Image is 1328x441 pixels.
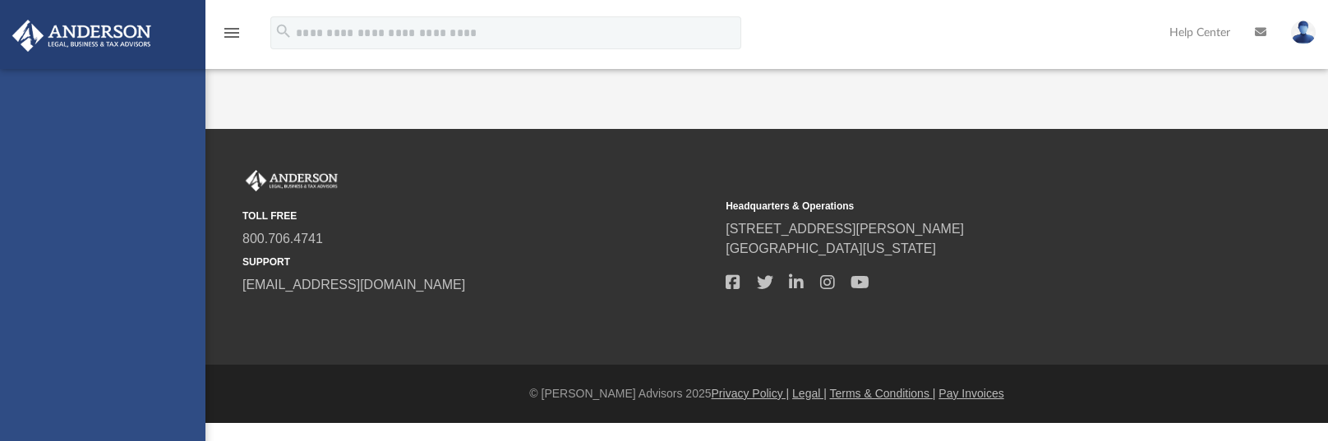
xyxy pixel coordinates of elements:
[1291,21,1316,44] img: User Pic
[726,199,1197,214] small: Headquarters & Operations
[242,232,323,246] a: 800.706.4741
[274,22,293,40] i: search
[726,241,936,255] a: [GEOGRAPHIC_DATA][US_STATE]
[7,20,156,52] img: Anderson Advisors Platinum Portal
[726,222,964,236] a: [STREET_ADDRESS][PERSON_NAME]
[222,23,242,43] i: menu
[938,387,1003,400] a: Pay Invoices
[792,387,827,400] a: Legal |
[712,387,790,400] a: Privacy Policy |
[830,387,936,400] a: Terms & Conditions |
[242,209,714,223] small: TOLL FREE
[222,31,242,43] a: menu
[242,255,714,269] small: SUPPORT
[205,385,1328,402] div: © [PERSON_NAME] Advisors 2025
[242,170,341,191] img: Anderson Advisors Platinum Portal
[242,278,465,292] a: [EMAIL_ADDRESS][DOMAIN_NAME]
